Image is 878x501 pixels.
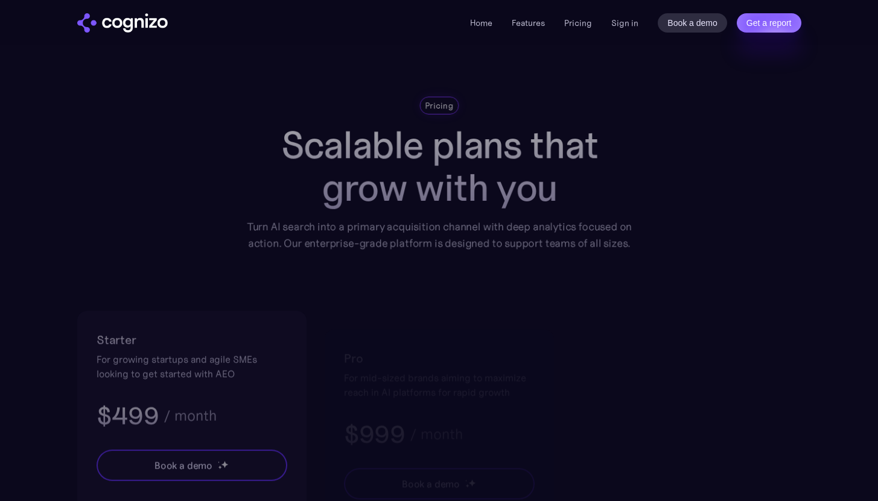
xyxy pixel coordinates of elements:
[97,352,287,381] div: For growing startups and agile SMEs looking to get started with AEO
[217,465,221,470] img: star
[344,348,535,368] h2: Pro
[97,330,287,350] h2: Starter
[97,400,159,432] h3: $499
[465,480,466,482] img: star
[470,17,492,28] a: Home
[220,460,228,468] img: star
[465,484,469,488] img: star
[154,458,212,473] div: Book a demo
[737,13,801,33] a: Get a report
[77,13,168,33] img: cognizo logo
[468,479,476,487] img: star
[512,17,545,28] a: Features
[344,370,535,399] div: For mid-sized brands aiming to maximize reach in AI platforms for rapid growth
[238,124,640,209] h1: Scalable plans that grow with you
[425,99,453,112] div: Pricing
[401,476,459,491] div: Book a demo
[238,218,640,251] div: Turn AI search into a primary acquisition channel with deep analytics focused on action. Our ente...
[409,427,462,441] div: / month
[564,17,592,28] a: Pricing
[163,409,216,423] div: / month
[344,418,405,450] h3: $999
[97,450,287,481] a: Book a demostarstarstar
[77,13,168,33] a: home
[611,16,638,30] a: Sign in
[344,468,535,499] a: Book a demostarstarstar
[217,461,219,463] img: star
[658,13,727,33] a: Book a demo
